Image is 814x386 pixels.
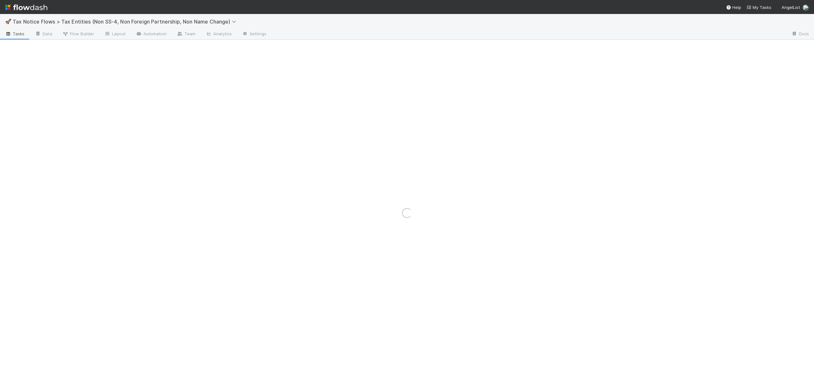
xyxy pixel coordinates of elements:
[57,29,99,39] a: Flow Builder
[62,31,94,37] span: Flow Builder
[5,19,11,24] span: 🚀
[782,5,800,10] span: AngelList
[726,4,741,10] div: Help
[30,29,57,39] a: Data
[13,18,239,25] span: Tax Notice Flows > Tax Entities (Non SS-4, Non Foreign Partnership, Non Name Change)
[5,31,25,37] span: Tasks
[786,29,814,39] a: Docs
[99,29,131,39] a: Layout
[803,4,809,11] img: avatar_d45d11ee-0024-4901-936f-9df0a9cc3b4e.png
[746,5,771,10] span: My Tasks
[746,4,771,10] a: My Tasks
[172,29,201,39] a: Team
[237,29,272,39] a: Settings
[5,2,47,13] img: logo-inverted-e16ddd16eac7371096b0.svg
[131,29,172,39] a: Automation
[201,29,237,39] a: Analytics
